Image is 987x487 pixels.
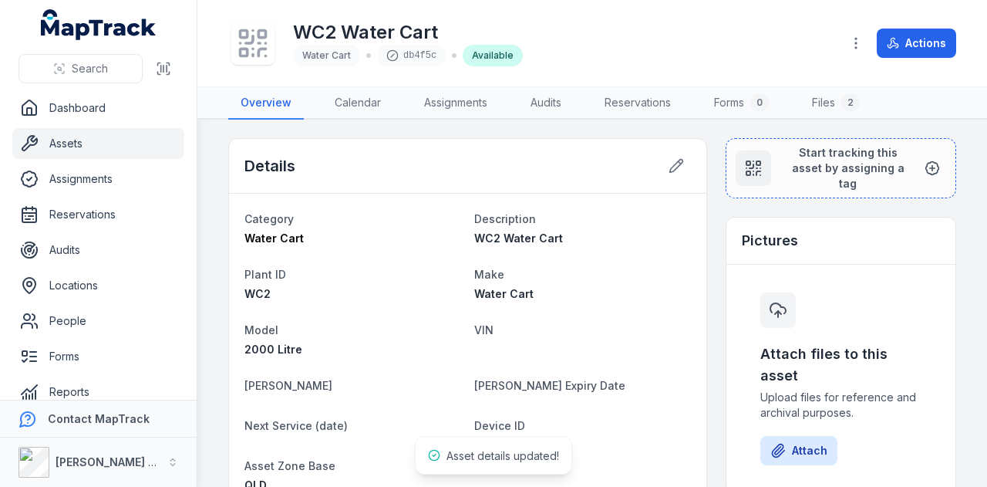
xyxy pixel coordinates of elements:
span: [PERSON_NAME] Expiry Date [474,379,625,392]
span: Water Cart [474,287,534,300]
span: Plant ID [244,268,286,281]
a: Forms0 [702,87,781,120]
a: Locations [12,270,184,301]
h1: WC2 Water Cart [293,20,523,45]
a: Overview [228,87,304,120]
a: MapTrack [41,9,157,40]
div: 2 [841,93,860,112]
strong: Contact MapTrack [48,412,150,425]
button: Actions [877,29,956,58]
span: Model [244,323,278,337]
a: Reports [12,377,184,408]
span: Water Cart [302,49,351,61]
div: 0 [750,93,769,112]
h2: Details [244,155,295,177]
span: Next Service (date) [244,419,348,432]
a: Audits [12,235,184,265]
span: Description [474,212,536,225]
a: Forms [12,341,184,372]
span: 2000 Litre [244,343,302,356]
span: Upload files for reference and archival purposes. [760,390,921,421]
span: Asset details updated! [446,449,559,462]
div: db4f5c [377,45,446,66]
button: Search [19,54,143,83]
span: Start tracking this asset by assigning a tag [783,145,912,191]
a: Assets [12,128,184,159]
span: Device ID [474,419,525,432]
a: Files2 [800,87,872,120]
a: Assignments [412,87,500,120]
span: Asset Zone Base [244,459,335,472]
span: WC2 [244,287,271,300]
span: WC2 Water Cart [474,232,563,245]
div: Available [463,45,523,66]
span: Search [72,61,108,76]
a: Dashboard [12,93,184,123]
strong: [PERSON_NAME] Group [56,455,182,468]
h3: Pictures [742,230,798,252]
a: Assignments [12,164,184,194]
a: Calendar [322,87,393,120]
a: Audits [518,87,574,120]
button: Attach [760,436,837,465]
button: Start tracking this asset by assigning a tag [726,138,956,198]
span: Water Cart [244,232,304,245]
span: Make [474,268,504,281]
a: Reservations [592,87,683,120]
a: People [12,306,184,337]
span: Category [244,212,294,225]
h3: Attach files to this asset [760,343,921,387]
a: Reservations [12,199,184,230]
span: VIN [474,323,493,337]
span: [PERSON_NAME] [244,379,332,392]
